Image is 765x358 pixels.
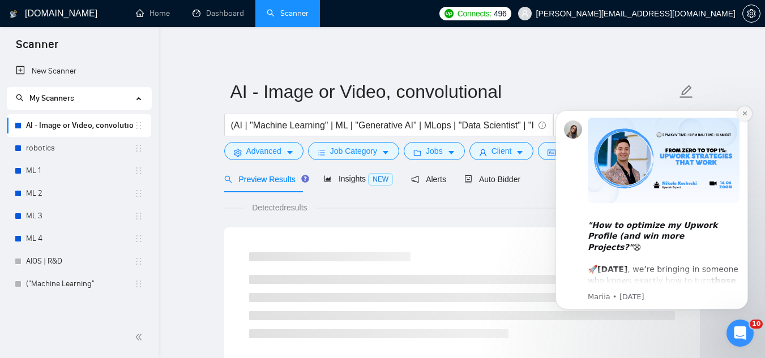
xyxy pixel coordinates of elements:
a: ("Machine Learning" [26,273,134,295]
li: New Scanner [7,60,151,83]
span: Insights [324,174,393,183]
span: Detected results [244,201,315,214]
span: Jobs [426,145,443,157]
li: robotics [7,137,151,159]
span: My Scanners [29,93,74,103]
span: holder [134,257,143,266]
span: holder [134,144,143,153]
div: Tooltip anchor [300,174,310,184]
span: user [479,148,487,157]
li: ML 2 [7,182,151,205]
span: Scanner [7,36,67,60]
span: holder [134,212,143,221]
span: Auto Bidder [464,175,520,184]
span: user [521,10,529,18]
span: Preview Results [224,175,306,184]
a: AIOS | R&D [26,250,134,273]
span: search [224,175,232,183]
span: edit [679,84,694,99]
img: upwork-logo.png [445,9,454,18]
a: homeHome [136,8,170,18]
button: userClientcaret-down [469,142,534,160]
span: Advanced [246,145,281,157]
span: folder [413,148,421,157]
span: search [16,94,24,102]
a: robotics [26,137,134,159]
span: Alerts [411,175,446,184]
span: holder [134,166,143,175]
button: settingAdvancedcaret-down [224,142,304,160]
span: area-chart [324,175,332,183]
span: bars [318,148,326,157]
span: caret-down [286,148,294,157]
span: caret-down [516,148,524,157]
img: logo [10,5,18,23]
li: AIOS | R&D [7,250,151,273]
li: AI - Image or Video, convolutional [7,114,151,137]
span: 496 [494,7,506,20]
li: ML 4 [7,227,151,250]
span: holder [134,121,143,130]
span: caret-down [382,148,390,157]
span: NEW [368,173,393,186]
input: Search Freelance Jobs... [231,118,533,132]
span: Job Category [330,145,377,157]
iframe: Intercom live chat [726,320,754,347]
span: 10 [750,320,763,329]
span: holder [134,189,143,198]
li: ML 3 [7,205,151,227]
input: Scanner name... [230,77,677,106]
a: setting [742,9,760,18]
span: robot [464,175,472,183]
span: caret-down [447,148,455,157]
li: ML 1 [7,159,151,182]
a: ML 2 [26,182,134,205]
span: holder [134,234,143,243]
button: setting [742,5,760,23]
span: double-left [135,331,146,343]
a: ML 4 [26,227,134,250]
span: setting [743,9,760,18]
a: dashboardDashboard [193,8,244,18]
a: New Scanner [16,60,142,83]
iframe: Intercom notifications message [539,93,765,327]
a: AI - Image or Video, convolutional [26,114,134,137]
a: ML 1 [26,159,134,182]
span: setting [234,148,242,157]
span: holder [134,279,143,288]
span: notification [411,175,419,183]
span: Client [492,145,512,157]
button: barsJob Categorycaret-down [308,142,399,160]
a: ML 3 [26,205,134,227]
button: folderJobscaret-down [404,142,465,160]
span: My Scanners [16,93,74,103]
a: searchScanner [267,8,309,18]
li: ("Machine Learning" [7,273,151,295]
span: Connects: [458,7,492,20]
